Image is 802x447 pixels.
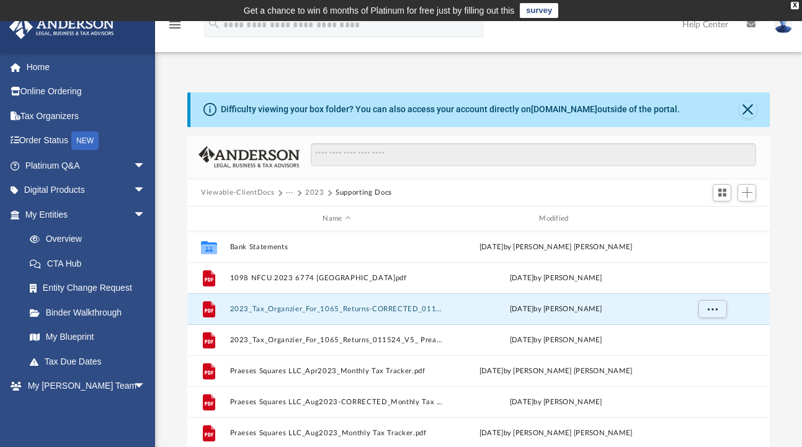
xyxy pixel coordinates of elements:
div: id [193,213,224,224]
button: ··· [286,187,294,198]
a: CTA Hub [17,251,164,276]
div: [DATE] by [PERSON_NAME] [449,273,663,284]
span: arrow_drop_down [133,178,158,203]
button: 2023_Tax_Organzier_For_1065_Returns_011524_V5_ Preases Squares LLC.pdf [230,336,444,344]
img: Anderson Advisors Platinum Portal [6,15,118,39]
div: [DATE] by [PERSON_NAME] [PERSON_NAME] [449,242,663,253]
i: search [207,17,221,30]
input: Search files and folders [311,143,756,167]
span: arrow_drop_down [133,202,158,228]
img: User Pic [774,15,793,33]
a: Overview [17,227,164,252]
span: arrow_drop_down [133,374,158,399]
i: menu [167,17,182,32]
div: [DATE] by [PERSON_NAME] [PERSON_NAME] [449,428,663,439]
button: Praeses Squares LLC_Aug2023_Monthly Tax Tracker.pdf [230,429,444,437]
a: Platinum Q&Aarrow_drop_down [9,153,164,178]
button: Supporting Docs [336,187,392,198]
button: Close [739,101,757,118]
div: Modified [449,213,663,224]
button: Switch to Grid View [713,184,731,201]
div: id [668,213,755,224]
div: NEW [71,131,99,150]
a: Online Ordering [9,79,164,104]
div: [DATE] by [PERSON_NAME] [449,397,663,408]
button: Praeses Squares LLC_Apr2023_Monthly Tax Tracker.pdf [230,367,444,375]
button: Praeses Squares LLC_Aug2023-CORRECTED_Monthly Tax Tracker.pdf [230,398,444,406]
a: My [PERSON_NAME] Team [17,398,152,438]
a: My [PERSON_NAME] Teamarrow_drop_down [9,374,158,399]
a: Tax Due Dates [17,349,164,374]
button: Bank Statements [230,243,444,251]
div: [DATE] by [PERSON_NAME] [449,304,663,315]
button: More options [698,300,727,319]
a: menu [167,24,182,32]
a: [DOMAIN_NAME] [531,104,597,114]
a: Home [9,55,164,79]
a: My Blueprint [17,325,158,350]
button: 1098 NFCU 2023 6774 [GEOGRAPHIC_DATA]pdf [230,274,444,282]
a: survey [520,3,558,18]
div: Get a chance to win 6 months of Platinum for free just by filling out this [244,3,515,18]
span: arrow_drop_down [133,153,158,179]
a: Binder Walkthrough [17,300,164,325]
a: Tax Organizers [9,104,164,128]
a: Order StatusNEW [9,128,164,154]
button: Viewable-ClientDocs [201,187,274,198]
a: Digital Productsarrow_drop_down [9,178,164,203]
a: My Entitiesarrow_drop_down [9,202,164,227]
div: Name [229,213,443,224]
div: Difficulty viewing your box folder? You can also access your account directly on outside of the p... [221,103,680,116]
button: 2023 [305,187,324,198]
a: Entity Change Request [17,276,164,301]
div: [DATE] by [PERSON_NAME] [PERSON_NAME] [449,366,663,377]
button: 2023_Tax_Organzier_For_1065_Returns-CORRECTED_011524_V5_ Preases Squares LLC.pdf [230,305,444,313]
div: close [791,2,799,9]
button: Add [737,184,756,201]
div: [DATE] by [PERSON_NAME] [449,335,663,346]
